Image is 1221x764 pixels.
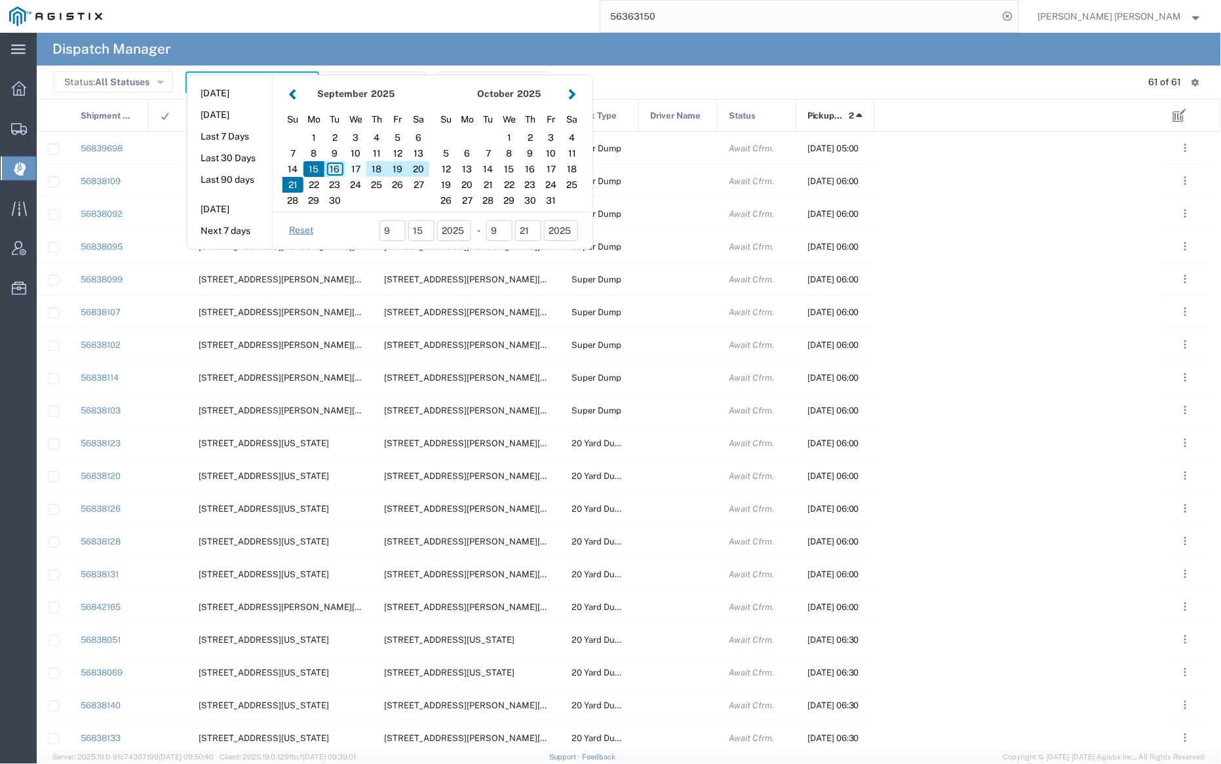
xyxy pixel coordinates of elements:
span: 150 Landing Way, Petaluma, California, 94952, United States [199,668,329,678]
div: 20 [408,161,429,177]
span: . . . [1184,566,1187,582]
div: 9 [324,145,345,161]
div: Monday [303,109,324,130]
span: 4801 Oakport St, Oakland, California, 94601, United States [199,504,329,514]
div: 26 [436,193,457,208]
div: Saturday [562,109,583,130]
div: 5 [436,145,457,161]
div: 17 [541,161,562,177]
div: Thursday [520,109,541,130]
span: 20 Yard Dump Truck [572,569,652,579]
strong: September [317,88,368,99]
button: ... [1176,270,1195,288]
span: Await Cfrm. [729,471,774,481]
span: 2 [849,100,855,132]
a: Reset [289,224,313,237]
h4: Dispatch Manager [52,33,170,66]
span: 09/17/2025, 06:00 [807,340,859,350]
button: ... [1176,335,1195,354]
a: 56838069 [81,668,123,678]
a: 56838099 [81,275,123,284]
button: ... [1176,237,1195,256]
span: . . . [1184,239,1187,254]
div: 14 [282,161,303,177]
span: [DATE] 09:50:40 [159,753,214,761]
span: 1601 Dixon Landing Rd, Milpitas, California, 95035, United States [384,307,585,317]
span: 3965 Occidental Rd, Santa Rosa, California, 95403, United States [384,668,514,678]
button: Last 30 Days [187,148,272,168]
button: ... [1176,139,1195,157]
span: Super Dump [572,307,621,317]
span: Await Cfrm. [729,602,774,612]
span: Super Dump [572,143,621,153]
div: 23 [520,177,541,193]
div: 25 [366,177,387,193]
span: 10900 N Blaney Ave, Cupertino, California, 95014, United States [199,340,400,350]
strong: October [478,88,514,99]
button: Next 7 days [187,221,272,241]
span: 20 Yard Dump Truck [572,668,652,678]
img: logo [9,7,102,26]
span: . . . [1184,730,1187,746]
div: 27 [408,177,429,193]
div: 29 [499,193,520,208]
span: 1601 Dixon Landing Rd, Milpitas, California, 95035, United States [384,406,585,415]
button: ... [1176,303,1195,321]
div: 5 [387,130,408,145]
span: 4801 Oakport St, Oakland, California, 94601, United States [199,733,329,743]
div: 29 [303,193,324,208]
span: 20 Yard Dump Truck [572,602,652,612]
span: . . . [1184,533,1187,549]
span: 1601 Dixon Landing Rd, Milpitas, California, 95035, United States [384,537,585,546]
div: 18 [366,161,387,177]
div: 6 [408,130,429,145]
button: [PERSON_NAME] [PERSON_NAME] [1037,9,1203,24]
span: Await Cfrm. [729,143,774,153]
span: 1601 Dixon Landing Rd, Milpitas, California, 95035, United States [384,340,585,350]
button: ... [1176,729,1195,747]
a: 56842165 [81,602,121,612]
span: Await Cfrm. [729,340,774,350]
button: ... [1176,532,1195,550]
span: . . . [1184,370,1187,385]
span: Await Cfrm. [729,275,774,284]
a: 56838131 [81,569,119,579]
span: Super Dump [572,340,621,350]
span: Shipment No. [81,100,134,132]
div: 21 [478,177,499,193]
span: 3965 Occidental Rd, Santa Rosa, California, 95403, United States [384,635,514,645]
span: 09/17/2025, 06:00 [807,406,859,415]
div: 21 [282,177,303,193]
a: 56838103 [81,406,121,415]
span: 10900 N Blaney Ave, Cupertino, California, 95014, United States [199,406,400,415]
div: 10 [541,145,562,161]
span: Super Dump [572,176,621,186]
div: 22 [499,177,520,193]
a: 56838120 [81,471,121,481]
div: Sunday [282,109,303,130]
span: Await Cfrm. [729,569,774,579]
span: 20 Yard Dump Truck [572,635,652,645]
span: 20 Yard Dump Truck [572,733,652,743]
button: Advanced Search [440,71,550,92]
span: All Statuses [95,77,149,87]
button: ... [1176,172,1195,190]
a: 56838107 [81,307,121,317]
span: 1601 Dixon Landing Rd, Milpitas, California, 95035, United States [384,373,585,383]
span: . . . [1184,501,1187,516]
span: . . . [1184,435,1187,451]
span: Await Cfrm. [729,176,774,186]
span: 09/17/2025, 05:00 [807,143,859,153]
button: ... [1176,565,1195,583]
span: 09/17/2025, 06:00 [807,373,859,383]
span: . . . [1184,468,1187,484]
span: 4801 Oakport St, Oakland, California, 94601, United States [199,471,329,481]
span: Super Dump [572,275,621,284]
span: Super Dump [572,209,621,219]
div: 13 [457,161,478,177]
span: 1601 Dixon Landing Rd, Milpitas, California, 95035, United States [384,733,585,743]
div: 3 [345,130,366,145]
div: 11 [366,145,387,161]
span: 09/17/2025, 06:30 [807,700,859,710]
button: ... [1176,696,1195,714]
